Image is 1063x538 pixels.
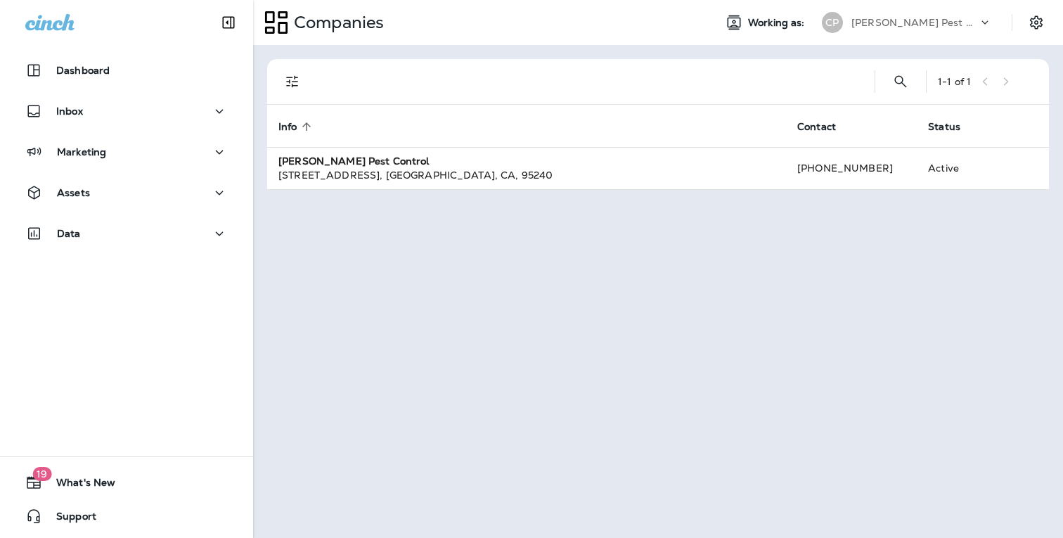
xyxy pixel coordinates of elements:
button: Assets [14,179,239,207]
button: Marketing [14,138,239,166]
button: Dashboard [14,56,239,84]
span: Info [278,121,297,133]
p: Marketing [57,146,106,158]
span: Status [928,121,960,133]
p: Dashboard [56,65,110,76]
td: Active [917,147,997,189]
div: [STREET_ADDRESS] , [GEOGRAPHIC_DATA] , CA , 95240 [278,168,775,182]
span: 19 [32,467,51,481]
button: Data [14,219,239,248]
button: Inbox [14,97,239,125]
span: Contact [797,121,836,133]
button: Search Companies [887,68,915,96]
button: Collapse Sidebar [209,8,248,37]
p: Companies [288,12,384,33]
p: [PERSON_NAME] Pest Control [851,17,978,28]
div: CP [822,12,843,33]
div: 1 - 1 of 1 [938,76,971,87]
p: Data [57,228,81,239]
span: Support [42,511,96,527]
td: [PHONE_NUMBER] [786,147,917,189]
span: Working as: [748,17,808,29]
p: Assets [57,187,90,198]
span: Info [278,120,316,133]
span: Contact [797,120,854,133]
button: Settings [1024,10,1049,35]
strong: [PERSON_NAME] Pest Control [278,155,430,167]
span: Status [928,120,979,133]
button: Filters [278,68,307,96]
button: Support [14,502,239,530]
button: 19What's New [14,468,239,497]
p: Inbox [56,105,83,117]
span: What's New [42,477,115,494]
